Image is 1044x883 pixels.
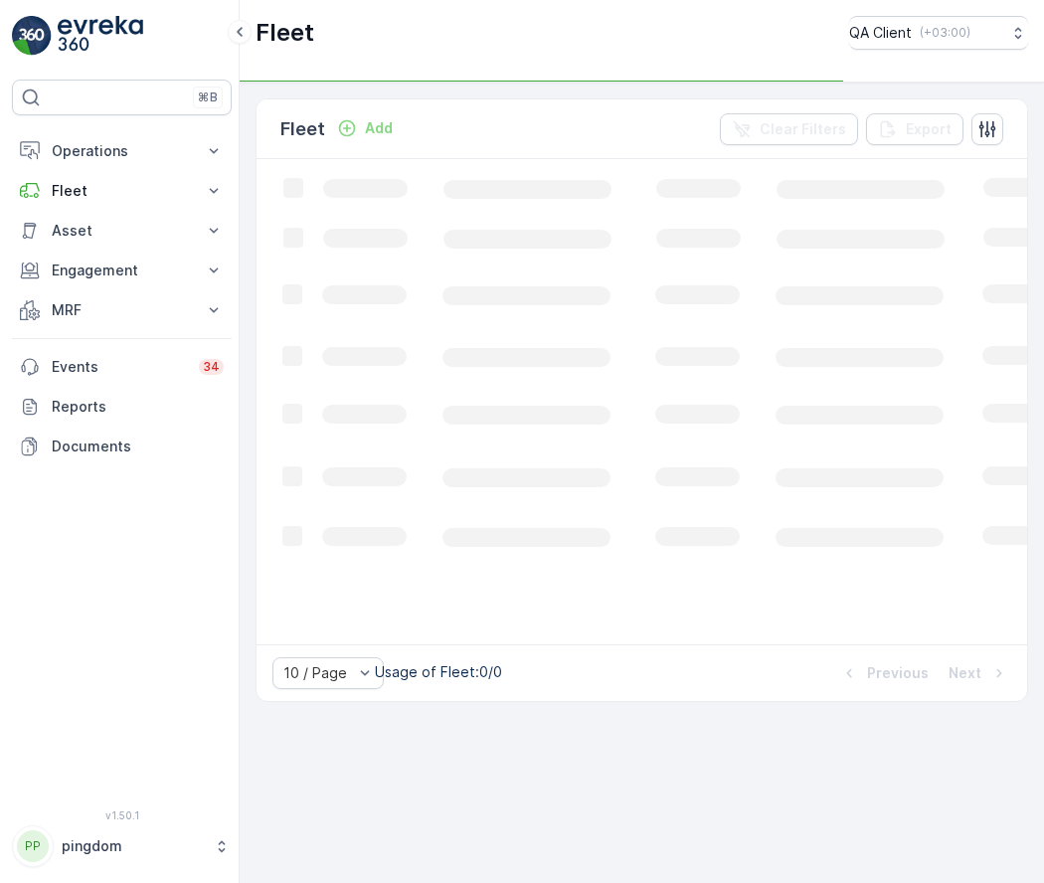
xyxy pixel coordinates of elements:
[375,662,502,682] p: Usage of Fleet : 0/0
[12,16,52,56] img: logo
[720,113,858,145] button: Clear Filters
[52,181,192,201] p: Fleet
[52,397,224,417] p: Reports
[866,113,963,145] button: Export
[12,171,232,211] button: Fleet
[52,300,192,320] p: MRF
[949,663,981,683] p: Next
[12,825,232,867] button: PPpingdom
[203,359,220,375] p: 34
[12,211,232,251] button: Asset
[12,290,232,330] button: MRF
[280,115,325,143] p: Fleet
[52,221,192,241] p: Asset
[867,663,929,683] p: Previous
[198,89,218,105] p: ⌘B
[365,118,393,138] p: Add
[52,141,192,161] p: Operations
[12,131,232,171] button: Operations
[920,25,970,41] p: ( +03:00 )
[906,119,952,139] p: Export
[12,251,232,290] button: Engagement
[52,357,187,377] p: Events
[837,661,931,685] button: Previous
[17,830,49,862] div: PP
[947,661,1011,685] button: Next
[12,347,232,387] a: Events34
[58,16,143,56] img: logo_light-DOdMpM7g.png
[329,116,401,140] button: Add
[52,261,192,280] p: Engagement
[12,427,232,466] a: Documents
[52,437,224,456] p: Documents
[256,17,314,49] p: Fleet
[760,119,846,139] p: Clear Filters
[849,23,912,43] p: QA Client
[12,809,232,821] span: v 1.50.1
[12,387,232,427] a: Reports
[849,16,1028,50] button: QA Client(+03:00)
[62,836,204,856] p: pingdom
